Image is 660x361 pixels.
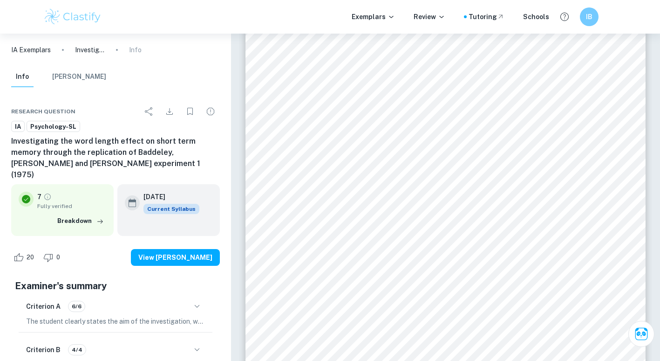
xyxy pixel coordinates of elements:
span: an’s [403,199,417,211]
div: Share [140,102,158,121]
span: Investigating the word length effect on short term memory [304,169,536,181]
span: jgj504 [318,331,335,338]
span: Psychology-SL [27,122,80,132]
div: Dislike [41,250,65,265]
span: Internal Assessment Psychology [393,250,480,258]
p: Info [129,45,142,55]
button: View [PERSON_NAME] [131,249,220,266]
div: This exemplar is based on the current syllabus. Feel free to refer to it for inspiration/ideas wh... [143,204,199,214]
a: Grade fully verified [43,193,52,201]
button: Breakdown [55,214,106,228]
button: IB [580,7,599,26]
button: [PERSON_NAME] [52,67,106,87]
button: Help and Feedback [557,9,572,25]
a: Schools [523,12,549,22]
p: Investigating the word length effect on short term memory through the replication of Baddeley, [P... [75,45,105,55]
h6: IB [584,12,594,22]
span: Year of Submission: [DATE] [395,276,476,284]
span: experiment 1 (1975) [426,199,511,211]
a: IA Exemplars [11,45,51,55]
span: 20 [21,253,39,262]
div: Download [160,102,179,121]
p: The student clearly states the aim of the investigation, which is to investigate whether shorter ... [26,316,205,326]
a: IA [11,121,25,132]
button: Info [11,67,34,87]
span:  [306,330,311,338]
h6: Criterion B [26,345,61,355]
a: Psychology-SL [27,121,80,132]
p: 7 [37,192,41,202]
span: 0 [51,253,65,262]
span: Group members’ personal codes: [294,316,384,323]
span: 4/4 [68,346,86,354]
p: Exemplars [352,12,395,22]
h6: Investigating the word length effect on short term memory through the replication of Baddeley, [P... [11,136,220,180]
h6: [DATE] [143,192,192,202]
a: Tutoring [469,12,504,22]
span: Word Count: 2186 [415,260,467,268]
span: 6/6 [68,302,85,311]
h5: Examiner's summary [15,279,216,293]
p: Review [414,12,445,22]
span: Current Syllabus [143,204,199,214]
span: Research question [11,107,75,116]
h6: Criterion A [26,301,61,312]
span: non-IB candidate [318,340,367,347]
span: kmh798 [471,291,495,299]
div: Report issue [201,102,220,121]
span: Candidate personal code: [395,291,456,299]
span: IA [12,122,24,132]
span: Fully verified [37,202,106,210]
span: [PERSON_NAME] [366,199,445,211]
span: through the replication of Baddeley, Thomson and [323,184,524,196]
img: Clastify logo [43,7,102,26]
div: Like [11,250,39,265]
span:  [306,340,311,347]
div: Bookmark [181,102,199,121]
button: Ask Clai [628,321,654,347]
